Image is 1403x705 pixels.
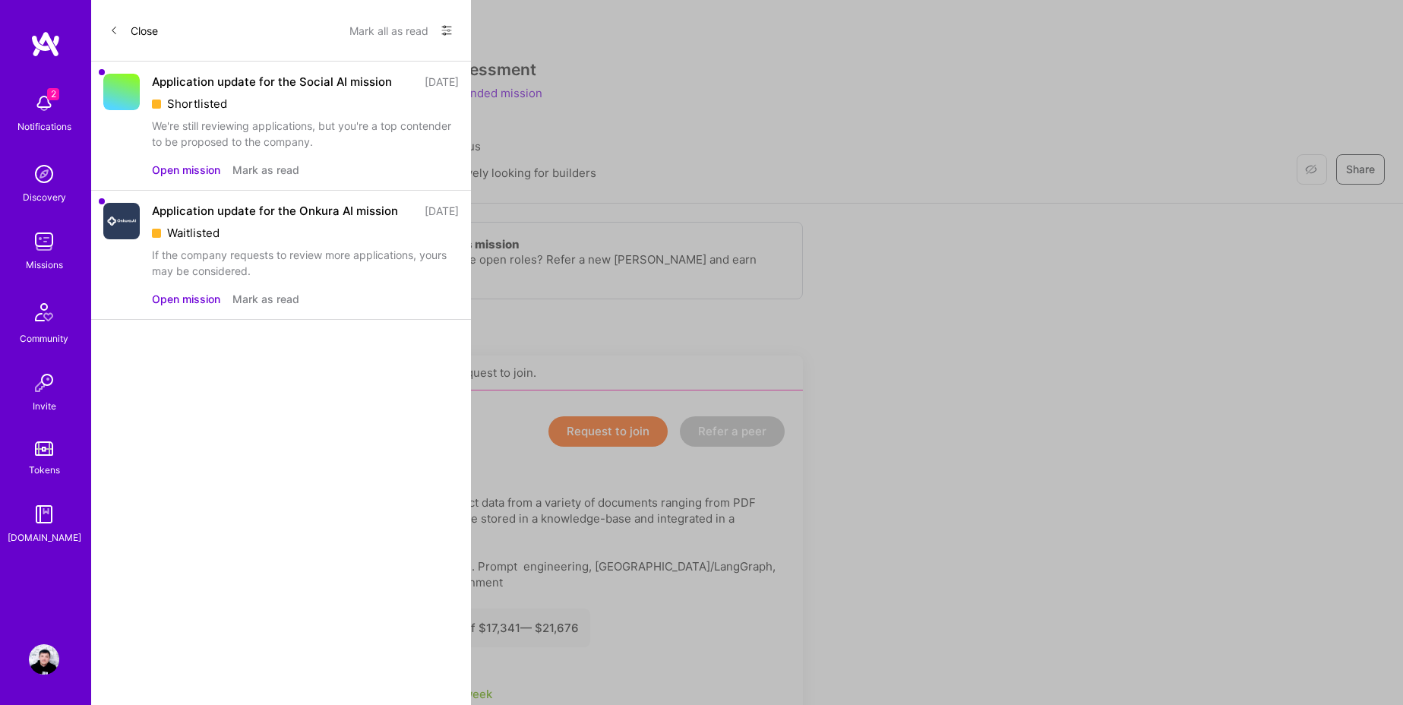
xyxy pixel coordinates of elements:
[152,247,459,279] div: If the company requests to review more applications, yours may be considered.
[35,441,53,456] img: tokens
[232,291,299,307] button: Mark as read
[425,74,459,90] div: [DATE]
[103,203,140,239] img: Company Logo
[26,294,62,330] img: Community
[20,330,68,346] div: Community
[349,18,428,43] button: Mark all as read
[152,162,220,178] button: Open mission
[30,30,61,58] img: logo
[152,225,459,241] div: Waitlisted
[23,189,66,205] div: Discovery
[29,159,59,189] img: discovery
[152,118,459,150] div: We're still reviewing applications, but you're a top contender to be proposed to the company.
[29,226,59,257] img: teamwork
[8,530,81,545] div: [DOMAIN_NAME]
[25,644,63,675] a: User Avatar
[33,398,56,414] div: Invite
[152,291,220,307] button: Open mission
[29,368,59,398] img: Invite
[152,203,398,219] div: Application update for the Onkura AI mission
[425,203,459,219] div: [DATE]
[29,499,59,530] img: guide book
[152,96,459,112] div: Shortlisted
[29,462,60,478] div: Tokens
[152,74,392,90] div: Application update for the Social AI mission
[26,257,63,273] div: Missions
[232,162,299,178] button: Mark as read
[29,644,59,675] img: User Avatar
[109,18,158,43] button: Close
